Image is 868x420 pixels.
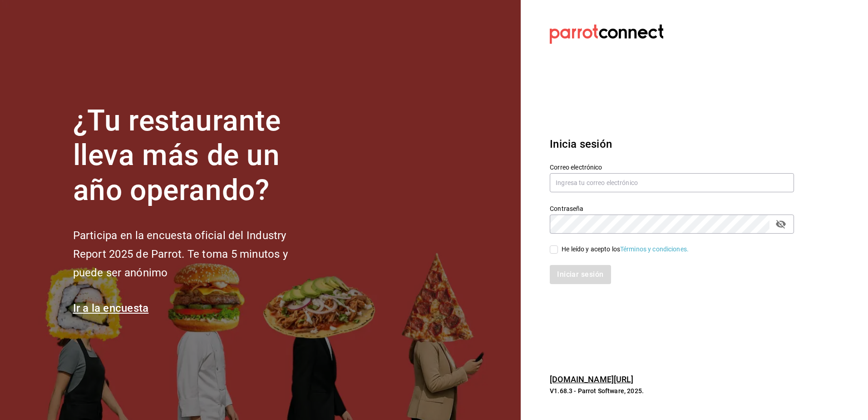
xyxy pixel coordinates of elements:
h3: Inicia sesión [550,136,794,152]
a: Ir a la encuesta [73,302,149,315]
div: He leído y acepto los [562,245,689,254]
p: V1.68.3 - Parrot Software, 2025. [550,386,794,395]
input: Ingresa tu correo electrónico [550,173,794,192]
a: Términos y condiciones. [620,245,689,253]
a: [DOMAIN_NAME][URL] [550,375,633,384]
h1: ¿Tu restaurante lleva más de un año operando? [73,104,318,208]
h2: Participa en la encuesta oficial del Industry Report 2025 de Parrot. Te toma 5 minutos y puede se... [73,226,318,282]
label: Correo electrónico [550,164,794,170]
label: Contraseña [550,205,794,211]
button: passwordField [773,216,789,232]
